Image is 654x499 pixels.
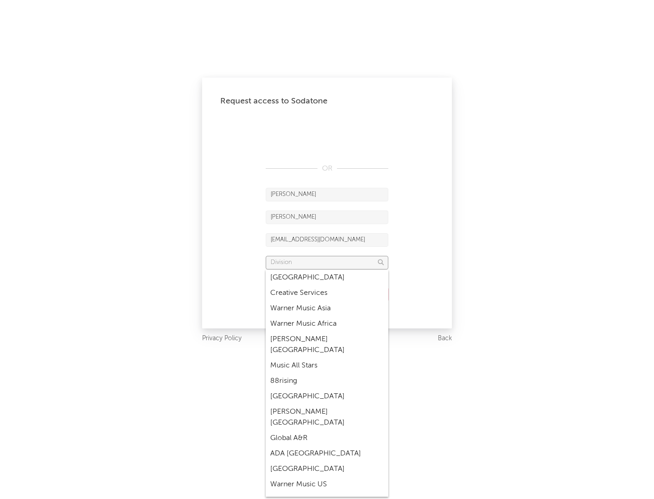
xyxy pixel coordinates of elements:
[266,256,388,269] input: Division
[266,233,388,247] input: Email
[266,358,388,373] div: Music All Stars
[266,404,388,431] div: [PERSON_NAME] [GEOGRAPHIC_DATA]
[266,301,388,316] div: Warner Music Asia
[220,96,434,107] div: Request access to Sodatone
[266,188,388,201] input: First Name
[266,446,388,461] div: ADA [GEOGRAPHIC_DATA]
[266,270,388,285] div: [GEOGRAPHIC_DATA]
[266,431,388,446] div: Global A&R
[266,373,388,389] div: 88rising
[266,285,388,301] div: Creative Services
[266,332,388,358] div: [PERSON_NAME] [GEOGRAPHIC_DATA]
[202,333,242,344] a: Privacy Policy
[266,163,388,174] div: OR
[438,333,452,344] a: Back
[266,316,388,332] div: Warner Music Africa
[266,389,388,404] div: [GEOGRAPHIC_DATA]
[266,210,388,224] input: Last Name
[266,477,388,492] div: Warner Music US
[266,461,388,477] div: [GEOGRAPHIC_DATA]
